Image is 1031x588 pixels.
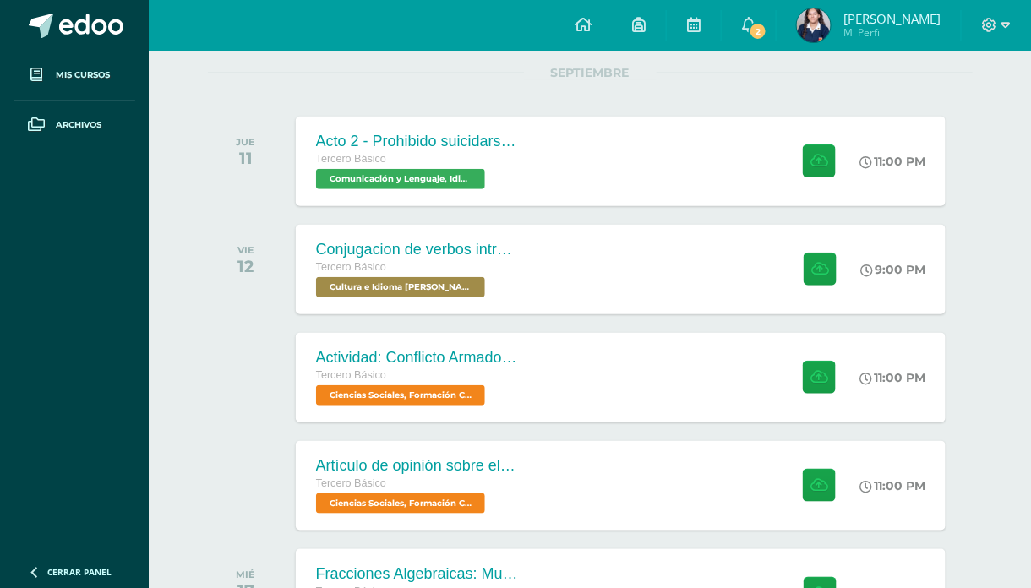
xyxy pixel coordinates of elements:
div: 11 [236,148,255,168]
span: Mis cursos [56,68,110,82]
span: Ciencias Sociales, Formación Ciudadana e Interculturalidad 'A' [316,493,485,514]
span: [PERSON_NAME] [843,10,941,27]
img: 322e77c4f7e6f2bee524208c1424a949.png [797,8,831,42]
span: Tercero Básico [316,477,386,489]
span: 2 [749,22,767,41]
div: JUE [236,136,255,148]
div: 11:00 PM [859,370,925,385]
span: Mi Perfil [843,25,941,40]
span: Tercero Básico [316,369,386,381]
div: Artículo de opinión sobre el Conflicto Armado Interno [316,457,519,475]
span: Tercero Básico [316,153,386,165]
span: Cerrar panel [47,566,112,578]
span: Tercero Básico [316,261,386,273]
div: Acto 2 - Prohibido suicidarse en primavera [316,133,519,150]
div: Conjugacion de verbos intransitivo, tiempo pasado en Kaqchikel [316,241,519,259]
span: Comunicación y Lenguaje, Idioma Español 'A' [316,169,485,189]
a: Mis cursos [14,51,135,101]
div: MIÉ [236,569,255,580]
span: Archivos [56,118,101,132]
div: 11:00 PM [859,478,925,493]
div: VIE [237,244,254,256]
div: 9:00 PM [860,262,925,277]
span: Ciencias Sociales, Formación Ciudadana e Interculturalidad 'A' [316,385,485,406]
span: SEPTIEMBRE [524,65,657,80]
div: 12 [237,256,254,276]
div: Fracciones Algebraicas: Multiplicación y División [316,565,519,583]
div: Actividad: Conflicto Armado Interno [316,349,519,367]
div: 11:00 PM [859,154,925,169]
a: Archivos [14,101,135,150]
span: Cultura e Idioma Maya Garífuna o Xinca 'A' [316,277,485,297]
